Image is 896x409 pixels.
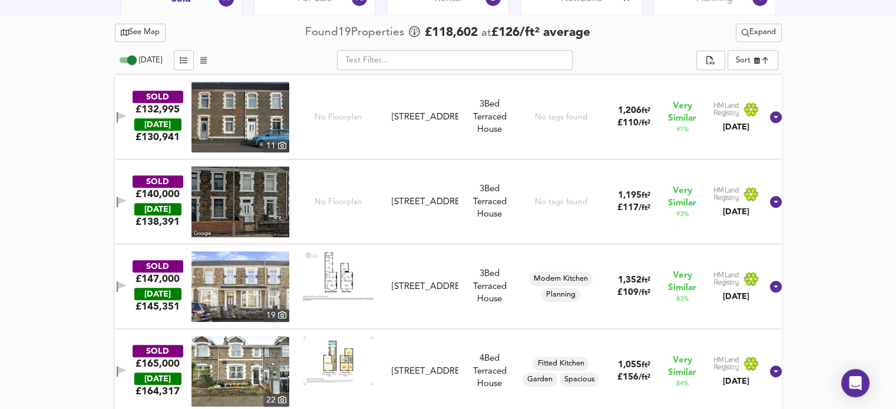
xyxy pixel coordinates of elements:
[115,159,782,244] div: SOLD£140,000 [DATE]£138,391No Floorplan[STREET_ADDRESS]3Bed Terraced HouseNo tags found1,195ft²£1...
[523,374,557,385] span: Garden
[315,197,362,208] span: No Floorplan
[642,107,650,115] span: ft²
[642,192,650,199] span: ft²
[425,24,478,42] span: £ 118,602
[617,204,650,212] span: £ 117
[639,204,650,212] span: / ft²
[463,353,516,390] div: 4 Bed Terraced House
[135,272,180,285] div: £147,000
[617,373,650,382] span: £ 156
[134,373,181,385] div: [DATE]
[139,56,162,64] span: [DATE]
[491,26,590,39] span: £ 126 / ft² average
[191,336,289,407] img: property thumbnail
[392,365,458,378] div: [STREET_ADDRESS]
[135,215,180,228] span: £ 138,391
[713,121,759,133] div: [DATE]
[618,191,642,200] span: 1,195
[115,75,782,159] div: SOLD£132,995 [DATE]£130,941property thumbnail 11 No Floorplan[STREET_ADDRESS]3Bed Terraced HouseN...
[713,206,759,218] div: [DATE]
[713,271,759,287] img: Land Registry
[639,289,650,297] span: / ft²
[134,203,181,215] div: [DATE]
[133,91,183,103] div: SOLD
[560,374,599,385] span: Spacious
[463,98,516,136] div: 3 Bed Terraced House
[769,364,783,378] svg: Show Details
[115,24,166,42] button: See Map
[713,356,759,371] img: Land Registry
[618,361,642,370] span: 1,055
[841,369,869,397] div: Open Intercom Messenger
[263,394,289,407] div: 22
[639,119,650,127] span: / ft²
[769,280,783,294] svg: Show Details
[191,251,289,322] a: property thumbnail 19
[560,373,599,387] div: Spacious
[676,379,688,388] span: 84 %
[135,131,180,144] span: £ 130,941
[713,102,759,117] img: Land Registry
[392,281,458,293] div: [STREET_ADDRESS]
[529,272,593,286] div: Modern Kitchen
[541,290,580,300] span: Planning
[133,260,183,272] div: SOLD
[534,197,587,208] div: No tags found
[736,24,782,42] button: Expand
[713,187,759,202] img: Land Registry
[191,167,289,237] img: streetview
[135,385,180,398] span: £ 164,317
[676,294,688,304] span: 83 %
[133,345,183,357] div: SOLD
[134,118,181,131] div: [DATE]
[642,361,650,369] span: ft²
[134,288,181,300] div: [DATE]
[191,82,289,152] a: property thumbnail 11
[135,103,180,116] div: £132,995
[481,28,491,39] span: at
[668,100,696,125] span: Very Similar
[696,51,725,71] div: split button
[676,125,688,134] span: 91 %
[392,196,458,208] div: [STREET_ADDRESS]
[769,110,783,124] svg: Show Details
[337,50,573,70] input: Text Filter...
[121,26,160,39] span: See Map
[533,357,588,371] div: Fitted Kitchen
[639,374,650,381] span: / ft²
[668,354,696,379] span: Very Similar
[534,112,587,123] div: No tags found
[668,185,696,210] span: Very Similar
[463,268,516,305] div: 3 Bed Terraced House
[135,300,180,313] span: £ 145,351
[191,251,289,322] img: property thumbnail
[713,375,759,387] div: [DATE]
[617,288,650,297] span: £ 109
[676,210,688,219] span: 93 %
[392,111,458,124] div: [STREET_ADDRESS]
[303,336,373,385] img: Floorplan
[315,112,362,123] span: No Floorplan
[618,276,642,285] span: 1,352
[728,50,778,70] div: Sort
[618,107,642,115] span: 1,206
[305,25,407,41] div: Found 19 Propert ies
[523,373,557,387] div: Garden
[742,26,776,39] span: Expand
[135,357,180,370] div: £165,000
[541,288,580,302] div: Planning
[303,251,373,301] img: Floorplan
[668,270,696,294] span: Very Similar
[642,277,650,284] span: ft²
[529,274,593,284] span: Modern Kitchen
[713,291,759,302] div: [DATE]
[769,195,783,209] svg: Show Details
[263,139,289,152] div: 11
[617,119,650,128] span: £ 110
[736,24,782,42] div: split button
[263,309,289,322] div: 19
[191,82,289,152] img: property thumbnail
[133,175,183,188] div: SOLD
[533,358,588,369] span: Fitted Kitchen
[736,55,750,66] div: Sort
